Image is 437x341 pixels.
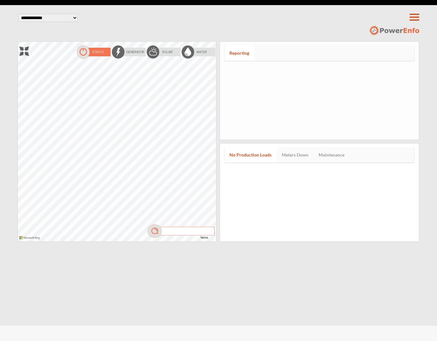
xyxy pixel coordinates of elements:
[19,238,41,240] a: Microsoft Bing
[314,147,349,163] a: Maintenance
[147,224,216,238] img: mag.png
[19,46,29,56] img: zoom.png
[76,45,111,59] img: statusOn.png
[111,45,146,59] img: energyOff.png
[224,45,254,61] a: Reporting
[277,147,314,163] a: Meters Down
[224,147,277,163] a: No Production Loads
[369,25,419,36] img: logo
[181,45,216,59] img: waterOff.png
[146,45,181,59] img: solarOff.png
